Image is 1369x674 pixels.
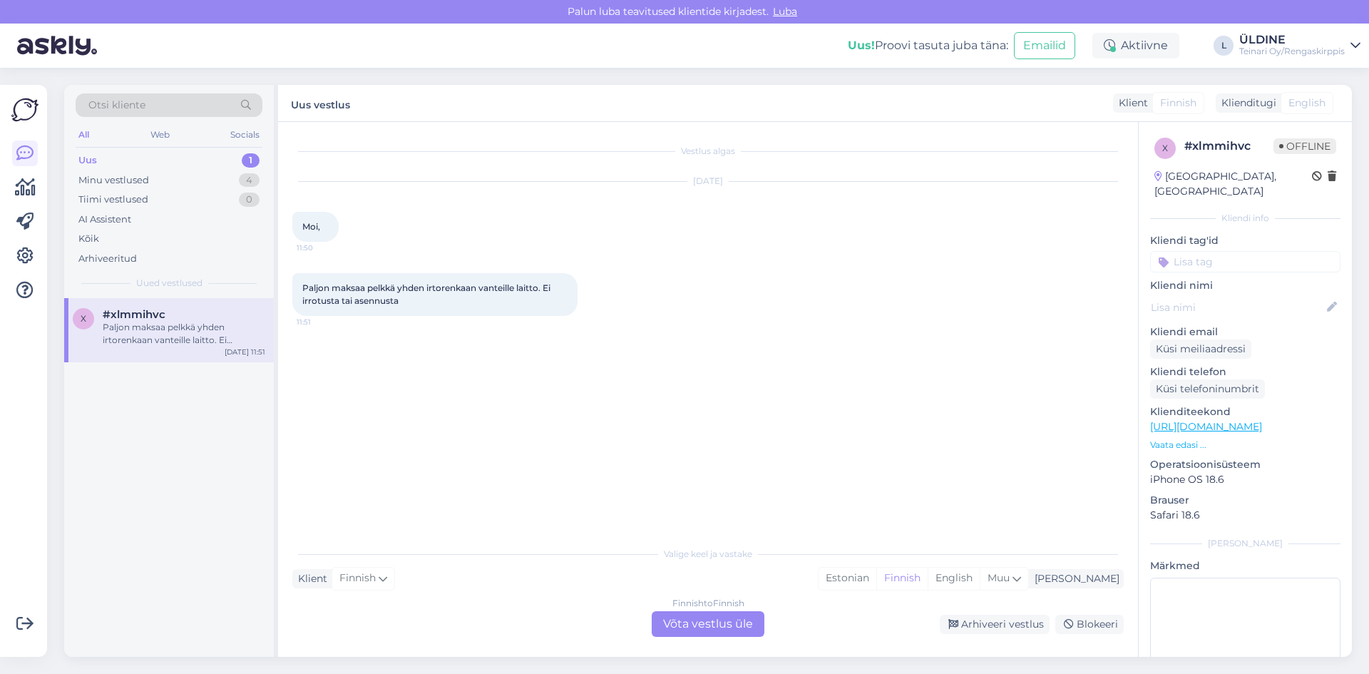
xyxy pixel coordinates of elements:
[672,597,744,610] div: Finnish to Finnish
[292,145,1124,158] div: Vestlus algas
[1184,138,1273,155] div: # xlmmihvc
[78,232,99,246] div: Kõik
[78,173,149,188] div: Minu vestlused
[291,93,350,113] label: Uus vestlus
[1150,325,1340,339] p: Kliendi email
[1150,457,1340,472] p: Operatsioonisüsteem
[1150,212,1340,225] div: Kliendi info
[78,252,137,266] div: Arhiveeritud
[136,277,202,290] span: Uued vestlused
[1150,537,1340,550] div: [PERSON_NAME]
[1150,251,1340,272] input: Lisa tag
[88,98,145,113] span: Otsi kliente
[297,317,350,327] span: 11:51
[1092,33,1179,58] div: Aktiivne
[1150,404,1340,419] p: Klienditeekond
[988,571,1010,584] span: Muu
[103,308,165,321] span: #xlmmihvc
[227,126,262,144] div: Socials
[339,571,376,586] span: Finnish
[928,568,980,589] div: English
[297,242,350,253] span: 11:50
[1162,143,1168,153] span: x
[1154,169,1312,199] div: [GEOGRAPHIC_DATA], [GEOGRAPHIC_DATA]
[78,153,97,168] div: Uus
[239,193,260,207] div: 0
[876,568,928,589] div: Finnish
[1288,96,1326,111] span: English
[1113,96,1148,111] div: Klient
[1150,558,1340,573] p: Märkmed
[848,37,1008,54] div: Proovi tasuta juba täna:
[1150,493,1340,508] p: Brauser
[78,193,148,207] div: Tiimi vestlused
[1214,36,1234,56] div: L
[1055,615,1124,634] div: Blokeeri
[1160,96,1196,111] span: Finnish
[1239,34,1360,57] a: ÜLDINETeinari Oy/Rengaskirppis
[1150,233,1340,248] p: Kliendi tag'id
[76,126,92,144] div: All
[1150,278,1340,293] p: Kliendi nimi
[1150,439,1340,451] p: Vaata edasi ...
[940,615,1050,634] div: Arhiveeri vestlus
[1151,300,1324,315] input: Lisa nimi
[78,213,131,227] div: AI Assistent
[1150,420,1262,433] a: [URL][DOMAIN_NAME]
[239,173,260,188] div: 4
[292,571,327,586] div: Klient
[148,126,173,144] div: Web
[1014,32,1075,59] button: Emailid
[1150,472,1340,487] p: iPhone OS 18.6
[103,321,265,347] div: Paljon maksaa pelkkä yhden irtorenkaan vanteille laitto. Ei irrotusta tai asennusta
[302,221,320,232] span: Moi,
[652,611,764,637] div: Võta vestlus üle
[1150,379,1265,399] div: Küsi telefoninumbrit
[769,5,801,18] span: Luba
[848,39,875,52] b: Uus!
[1150,364,1340,379] p: Kliendi telefon
[819,568,876,589] div: Estonian
[292,548,1124,561] div: Valige keel ja vastake
[11,96,39,123] img: Askly Logo
[81,313,86,324] span: x
[1150,508,1340,523] p: Safari 18.6
[1239,46,1345,57] div: Teinari Oy/Rengaskirppis
[1029,571,1119,586] div: [PERSON_NAME]
[1239,34,1345,46] div: ÜLDINE
[292,175,1124,188] div: [DATE]
[1273,138,1336,154] span: Offline
[242,153,260,168] div: 1
[225,347,265,357] div: [DATE] 11:51
[302,282,553,306] span: Paljon maksaa pelkkä yhden irtorenkaan vanteille laitto. Ei irrotusta tai asennusta
[1150,339,1251,359] div: Küsi meiliaadressi
[1216,96,1276,111] div: Klienditugi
